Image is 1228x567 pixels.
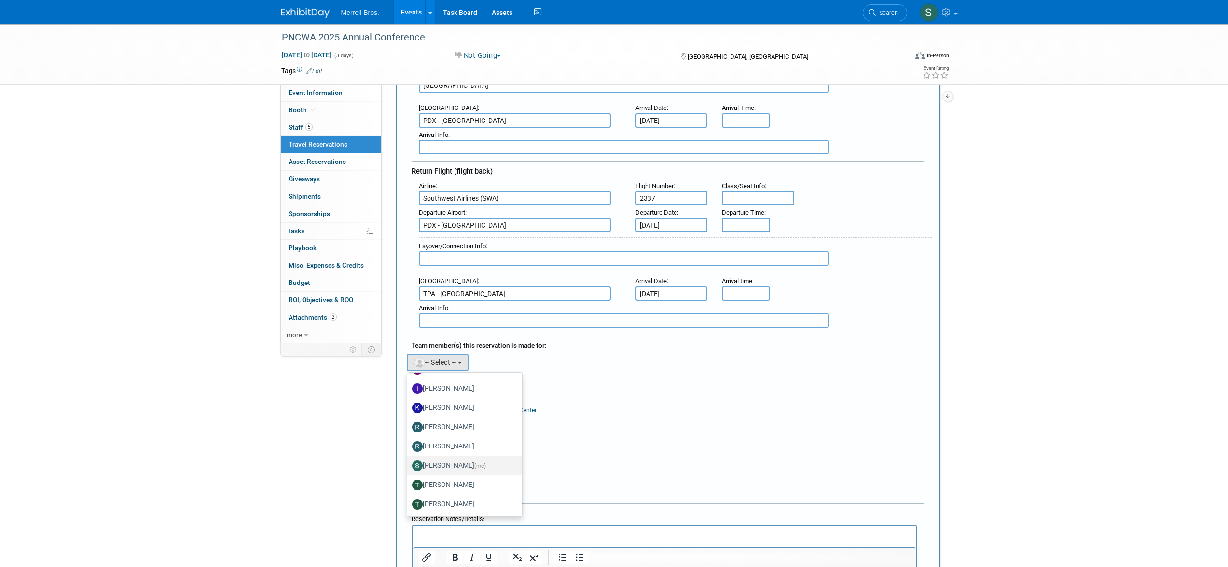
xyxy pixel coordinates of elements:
[281,171,381,188] a: Giveaways
[302,51,311,59] span: to
[926,52,949,59] div: In-Person
[412,383,423,394] img: I.jpg
[452,51,505,61] button: Not Going
[412,400,513,416] label: [PERSON_NAME]
[288,227,304,235] span: Tasks
[281,66,322,76] td: Tags
[920,3,938,22] img: Shannon Kennedy
[412,458,513,473] label: [PERSON_NAME]
[281,292,381,309] a: ROI, Objectives & ROO
[345,343,362,356] td: Personalize Event Tab Strip
[281,240,381,256] a: Playbook
[289,140,347,148] span: Travel Reservations
[289,261,364,269] span: Misc. Expenses & Credits
[281,153,381,170] a: Asset Reservations
[278,29,893,46] div: PNCWA 2025 Annual Conference
[289,244,317,252] span: Playbook
[341,9,379,16] span: Merrell Bros.
[412,439,513,454] label: [PERSON_NAME]
[414,358,456,366] span: -- Select --
[863,4,907,21] a: Search
[722,209,766,216] small: :
[281,102,381,119] a: Booth
[722,277,752,284] span: Arrival time
[419,209,465,216] span: Departure Airport
[289,123,313,131] span: Staff
[722,104,754,111] span: Arrival Time
[635,182,675,189] small: :
[571,551,588,564] button: Bullet list
[688,53,808,60] span: [GEOGRAPHIC_DATA], [GEOGRAPHIC_DATA]
[722,182,766,189] small: :
[419,243,487,250] small: :
[330,313,337,321] span: 2
[305,123,313,131] span: 5
[419,182,436,189] span: Airline
[419,277,479,284] small: :
[722,277,754,284] small: :
[419,104,478,111] span: [GEOGRAPHIC_DATA]
[287,331,302,338] span: more
[722,182,765,189] span: Class/Seat Info
[412,381,513,396] label: [PERSON_NAME]
[289,296,353,304] span: ROI, Objectives & ROO
[474,462,486,469] span: (me)
[419,277,478,284] span: [GEOGRAPHIC_DATA]
[281,223,381,240] a: Tasks
[419,131,450,138] small: :
[635,209,678,216] small: :
[412,499,423,510] img: T.jpg
[412,460,423,471] img: S.jpg
[419,243,486,250] span: Layover/Connection Info
[412,382,924,391] div: Cost:
[289,158,346,165] span: Asset Reservations
[850,50,950,65] div: Event Format
[412,511,917,525] div: Reservation Notes/Details:
[419,104,479,111] small: :
[915,52,925,59] img: Format-Inperson.png
[412,337,924,352] div: Team member(s) this reservation is made for:
[635,209,677,216] span: Departure Date
[407,354,469,371] button: -- Select --
[635,277,667,284] span: Arrival Date
[464,551,480,564] button: Italic
[635,277,668,284] small: :
[419,182,437,189] small: :
[635,104,667,111] span: Arrival Date
[419,131,448,138] span: Arrival Info
[509,551,525,564] button: Subscript
[419,209,467,216] small: :
[554,551,571,564] button: Numbered list
[722,209,764,216] span: Departure Time
[306,68,322,75] a: Edit
[289,313,337,321] span: Attachments
[281,8,330,18] img: ExhibitDay
[876,9,898,16] span: Search
[281,205,381,222] a: Sponsorships
[412,480,423,490] img: T.jpg
[412,419,513,435] label: [PERSON_NAME]
[289,106,318,114] span: Booth
[311,107,316,112] i: Booth reservation complete
[722,104,756,111] small: :
[418,551,435,564] button: Insert/edit link
[333,53,354,59] span: (3 days)
[526,551,542,564] button: Superscript
[412,441,423,452] img: R.jpg
[281,274,381,291] a: Budget
[419,304,450,311] small: :
[289,89,343,96] span: Event Information
[289,210,330,217] span: Sponsorships
[412,477,513,493] label: [PERSON_NAME]
[412,403,423,413] img: K.jpg
[412,422,423,432] img: R.jpg
[289,192,321,200] span: Shipments
[281,136,381,153] a: Travel Reservations
[412,167,493,175] span: Return Flight (flight back)
[412,497,513,512] label: [PERSON_NAME]
[419,304,448,311] span: Arrival Info
[281,326,381,343] a: more
[361,343,381,356] td: Toggle Event Tabs
[289,175,320,183] span: Giveaways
